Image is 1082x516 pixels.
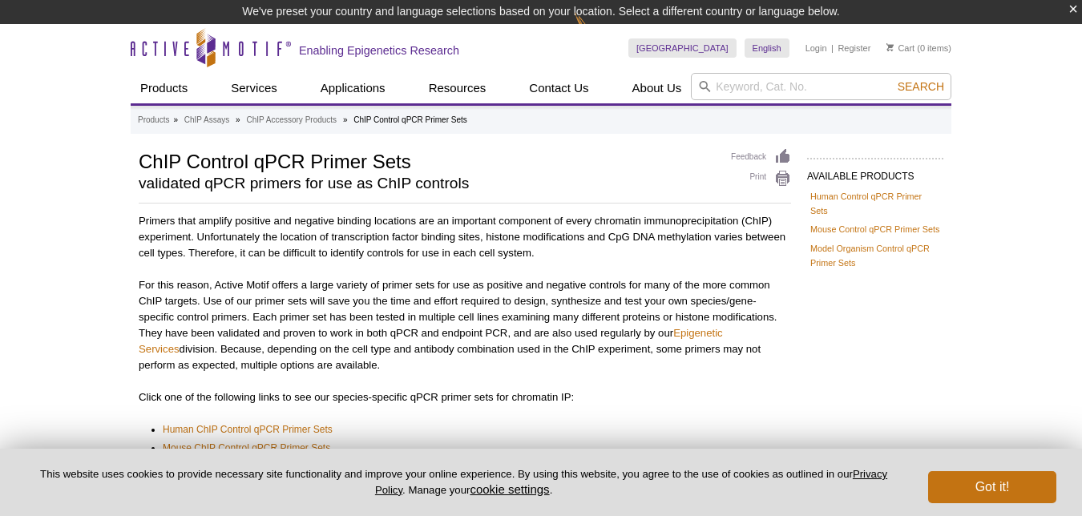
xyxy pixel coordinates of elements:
[898,80,944,93] span: Search
[731,170,791,187] a: Print
[375,468,887,495] a: Privacy Policy
[805,42,827,54] a: Login
[575,12,617,50] img: Change Here
[138,113,169,127] a: Products
[139,277,791,373] p: For this reason, Active Motif offers a large variety of primer sets for use as positive and negat...
[139,176,715,191] h2: validated qPCR primers for use as ChIP controls
[26,467,902,498] p: This website uses cookies to provide necessary site functionality and improve your online experie...
[184,113,230,127] a: ChIP Assays
[139,327,723,355] a: Epigenetic Services
[139,213,791,261] p: Primers that amplify positive and negative binding locations are an important component of every ...
[628,38,737,58] a: [GEOGRAPHIC_DATA]
[246,113,337,127] a: ChIP Accessory Products
[745,38,789,58] a: English
[343,115,348,124] li: »
[838,42,870,54] a: Register
[163,421,333,437] a: Human ChIP Control qPCR Primer Sets
[419,73,496,103] a: Resources
[810,189,940,218] a: Human Control qPCR Primer Sets
[807,158,943,187] h2: AVAILABLE PRODUCTS
[893,79,949,94] button: Search
[886,38,951,58] li: (0 items)
[519,73,598,103] a: Contact Us
[623,73,692,103] a: About Us
[139,148,715,172] h1: ChIP Control qPCR Primer Sets
[691,73,951,100] input: Keyword, Cat. No.
[831,38,834,58] li: |
[731,148,791,166] a: Feedback
[131,73,197,103] a: Products
[221,73,287,103] a: Services
[886,43,894,51] img: Your Cart
[470,482,549,496] button: cookie settings
[173,115,178,124] li: »
[299,43,459,58] h2: Enabling Epigenetics Research
[163,440,330,456] a: Mouse ChIP Control qPCR Primer Sets
[810,222,939,236] a: Mouse Control qPCR Primer Sets
[311,73,395,103] a: Applications
[928,471,1056,503] button: Got it!
[353,115,467,124] li: ChIP Control qPCR Primer Sets
[810,241,940,270] a: Model Organism Control qPCR Primer Sets
[139,389,791,405] p: Click one of the following links to see our species-specific qPCR primer sets for chromatin IP:
[236,115,240,124] li: »
[886,42,914,54] a: Cart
